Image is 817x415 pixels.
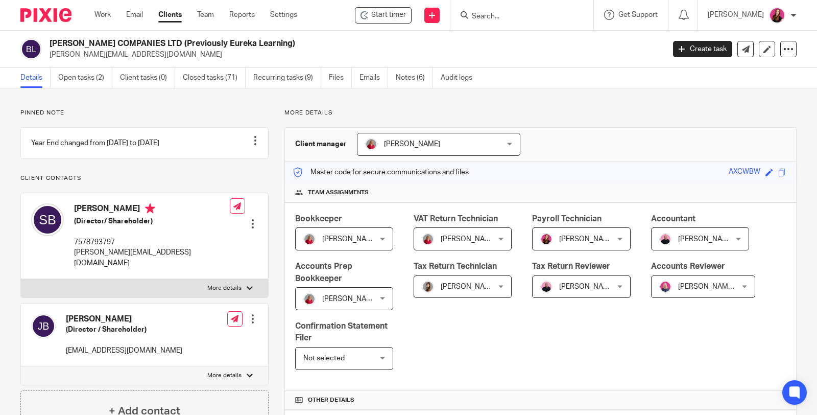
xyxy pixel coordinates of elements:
[145,203,155,214] i: Primary
[74,247,230,268] p: [PERSON_NAME][EMAIL_ADDRESS][DOMAIN_NAME]
[365,138,377,150] img: fd10cc094e9b0-100.png
[303,355,345,362] span: Not selected
[295,139,347,149] h3: Client manager
[74,237,230,247] p: 7578793797
[270,10,297,20] a: Settings
[207,284,242,292] p: More details
[308,396,354,404] span: Other details
[651,262,725,270] span: Accounts Reviewer
[322,295,378,303] span: [PERSON_NAME]
[540,281,552,293] img: Bio%20-%20Kemi%20.png
[355,7,412,24] div: BOLAND COMPANIES LTD (Previously Eureka Learning)
[441,236,497,243] span: [PERSON_NAME]
[66,325,182,335] h5: (Director / Shareholder)
[229,10,255,20] a: Reports
[441,283,497,290] span: [PERSON_NAME]
[50,50,658,60] p: [PERSON_NAME][EMAIL_ADDRESS][DOMAIN_NAME]
[414,215,498,223] span: VAT Return Technician
[618,11,658,18] span: Get Support
[651,215,695,223] span: Accountant
[295,262,352,282] span: Accounts Prep Bookkeeper
[322,236,378,243] span: [PERSON_NAME]
[120,68,175,88] a: Client tasks (0)
[708,10,764,20] p: [PERSON_NAME]
[471,12,563,21] input: Search
[673,41,732,57] a: Create task
[371,10,406,20] span: Start timer
[58,68,112,88] a: Open tasks (2)
[207,372,242,380] p: More details
[678,283,755,290] span: [PERSON_NAME] FCCA
[197,10,214,20] a: Team
[293,167,469,177] p: Master code for secure communications and files
[158,10,182,20] a: Clients
[94,10,111,20] a: Work
[295,215,342,223] span: Bookkeeper
[729,167,760,178] div: AXCWBW
[441,68,480,88] a: Audit logs
[66,314,182,325] h4: [PERSON_NAME]
[422,281,434,293] img: 22.png
[50,38,536,49] h2: [PERSON_NAME] COMPANIES LTD (Previously Eureka Learning)
[769,7,785,24] img: 21.png
[532,262,610,270] span: Tax Return Reviewer
[284,109,797,117] p: More details
[422,233,434,245] img: fd10cc094e9b0-100.png
[253,68,321,88] a: Recurring tasks (9)
[20,174,269,182] p: Client contacts
[384,141,440,148] span: [PERSON_NAME]
[396,68,433,88] a: Notes (6)
[303,293,316,305] img: fd10cc094e9b0-100.png
[20,38,42,60] img: svg%3E
[659,281,671,293] img: Cheryl%20Sharp%20FCCA.png
[329,68,352,88] a: Files
[659,233,671,245] img: Bio%20-%20Kemi%20.png
[31,314,56,338] img: svg%3E
[559,236,615,243] span: [PERSON_NAME]
[126,10,143,20] a: Email
[559,283,615,290] span: [PERSON_NAME]
[303,233,316,245] img: fd10cc094e9b0-100.png
[20,68,51,88] a: Details
[295,322,388,342] span: Confirmation Statement Filer
[31,203,64,236] img: svg%3E
[74,216,230,226] h5: (Director/ Shareholder)
[20,8,71,22] img: Pixie
[532,215,602,223] span: Payroll Technician
[20,109,269,117] p: Pinned note
[540,233,552,245] img: 21.png
[183,68,246,88] a: Closed tasks (71)
[414,262,497,270] span: Tax Return Technician
[66,345,182,356] p: [EMAIL_ADDRESS][DOMAIN_NAME]
[74,203,230,216] h4: [PERSON_NAME]
[308,189,369,197] span: Team assignments
[359,68,388,88] a: Emails
[678,236,734,243] span: [PERSON_NAME]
